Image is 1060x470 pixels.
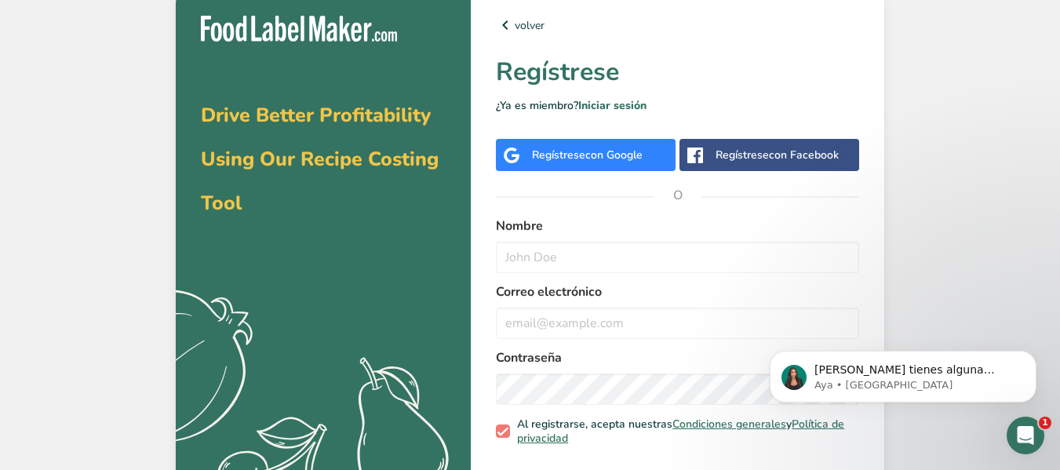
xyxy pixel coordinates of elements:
[585,148,643,162] span: con Google
[746,318,1060,428] iframe: Intercom notifications mensaje
[510,417,854,445] span: Al registrarse, acepta nuestras y
[532,147,643,163] div: Regístrese
[496,348,859,367] label: Contraseña
[654,172,701,219] span: O
[769,148,839,162] span: con Facebook
[517,417,844,446] a: Política de privacidad
[496,242,859,273] input: John Doe
[496,282,859,301] label: Correo electrónico
[496,53,859,91] h1: Regístrese
[201,16,397,42] img: Food Label Maker
[1039,417,1051,429] span: 1
[496,217,859,235] label: Nombre
[496,16,859,35] a: volver
[496,97,859,114] p: ¿Ya es miembro?
[672,417,786,432] a: Condiciones generales
[578,98,647,113] a: Iniciar sesión
[201,102,439,217] span: Drive Better Profitability Using Our Recipe Costing Tool
[716,147,839,163] div: Regístrese
[496,308,859,339] input: email@example.com
[1007,417,1044,454] iframe: Intercom live chat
